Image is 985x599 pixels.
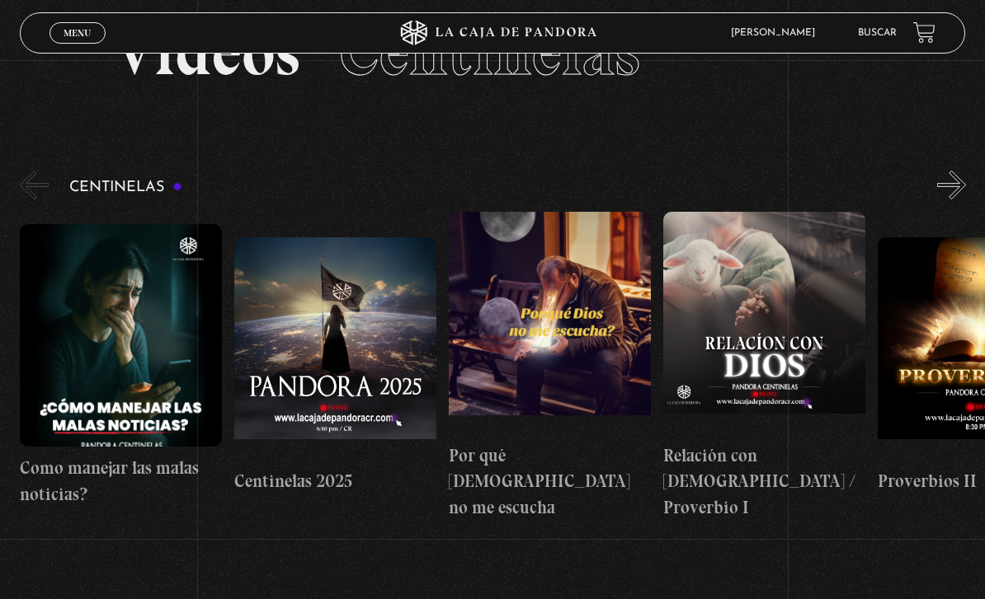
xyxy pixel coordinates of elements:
[449,442,651,521] h4: Por qué [DEMOGRAPHIC_DATA] no me escucha
[663,212,865,521] a: Relación con [DEMOGRAPHIC_DATA] / Proverbio I
[69,180,182,195] h3: Centinelas
[114,19,870,85] h2: Videos
[234,468,436,494] h4: Centinelas 2025
[858,28,897,38] a: Buscar
[20,212,222,521] a: Como manejar las malas noticias?
[937,171,966,199] button: Next
[234,212,436,521] a: Centinelas 2025
[663,442,865,521] h4: Relación con [DEMOGRAPHIC_DATA] / Proverbio I
[20,455,222,507] h4: Como manejar las malas noticias?
[64,28,91,38] span: Menu
[723,28,832,38] span: [PERSON_NAME]
[449,212,651,521] a: Por qué [DEMOGRAPHIC_DATA] no me escucha
[58,41,97,53] span: Cerrar
[20,171,49,199] button: Previous
[913,21,936,44] a: View your shopping cart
